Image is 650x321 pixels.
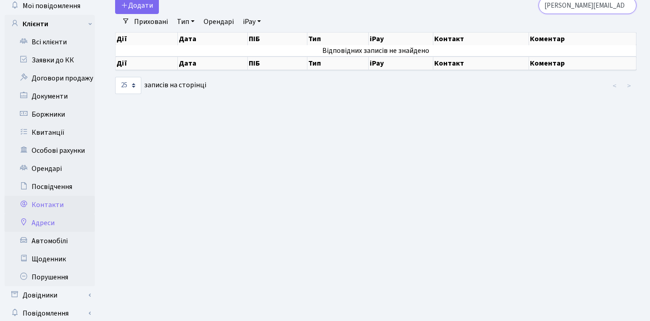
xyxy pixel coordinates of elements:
[5,178,95,196] a: Посвідчення
[130,14,172,29] a: Приховані
[173,14,198,29] a: Тип
[248,57,307,70] th: ПІБ
[200,14,237,29] a: Орендарі
[5,214,95,232] a: Адреси
[5,51,95,69] a: Заявки до КК
[5,232,95,250] a: Автомобілі
[178,33,248,45] th: Дата
[5,286,95,304] a: Довідники
[23,1,80,11] span: Мої повідомлення
[5,160,95,178] a: Орендарі
[5,15,95,33] a: Клієнти
[116,57,178,70] th: Дії
[5,105,95,123] a: Боржники
[116,33,178,45] th: Дії
[5,123,95,142] a: Квитанції
[115,77,141,94] select: записів на сторінці
[239,14,265,29] a: iPay
[5,33,95,51] a: Всі клієнти
[5,250,95,268] a: Щоденник
[307,33,369,45] th: Тип
[248,33,307,45] th: ПІБ
[5,142,95,160] a: Особові рахунки
[121,0,153,10] span: Додати
[369,57,434,70] th: iPay
[5,268,95,286] a: Порушення
[5,196,95,214] a: Контакти
[529,33,636,45] th: Коментар
[433,33,529,45] th: Контакт
[116,45,636,56] td: Відповідних записів не знайдено
[369,33,434,45] th: iPay
[178,57,248,70] th: Дата
[529,57,636,70] th: Коментар
[307,57,369,70] th: Тип
[433,57,529,70] th: Контакт
[5,69,95,87] a: Договори продажу
[115,77,206,94] label: записів на сторінці
[5,87,95,105] a: Документи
